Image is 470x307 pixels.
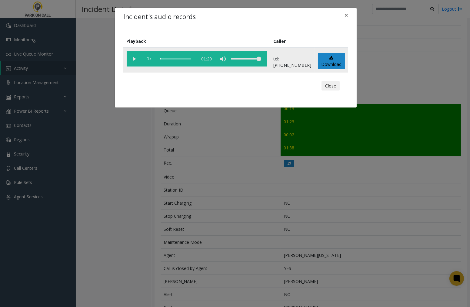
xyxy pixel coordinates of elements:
p: tel:[PHONE_NUMBER] [274,56,312,68]
span: playback speed button [142,51,157,67]
th: Caller [270,35,315,48]
h4: Incident's audio records [123,12,196,22]
span: × [345,11,348,19]
a: Download [318,53,345,70]
th: Playback [123,35,270,48]
div: scrub bar [160,51,195,67]
button: Close [322,81,340,91]
div: volume level [231,51,261,67]
button: Close [340,8,352,23]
